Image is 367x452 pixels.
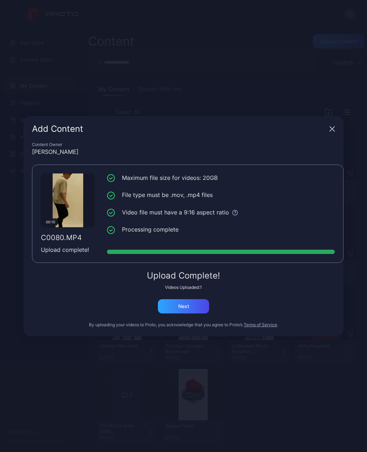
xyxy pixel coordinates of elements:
[41,233,95,242] div: C0080.MP4
[107,191,335,199] li: File type must be .mov, .mp4 files
[107,225,335,234] li: Processing complete
[107,173,335,182] li: Maximum file size for videos: 20GB
[32,285,335,290] div: Videos Uploaded: 1
[41,245,95,254] div: Upload complete!
[32,147,335,156] div: [PERSON_NAME]
[32,322,335,328] div: By uploading your videos to Proto, you acknowledge that you agree to Proto’s .
[178,303,189,309] div: Next
[32,142,335,147] div: Content Owner
[107,208,335,217] li: Video file must have a 9:16 aspect ratio
[158,299,209,313] button: Next
[244,322,277,328] button: Terms of Service
[32,125,326,133] div: Add Content
[32,271,335,280] div: Upload Complete!
[43,218,58,225] div: 00:10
